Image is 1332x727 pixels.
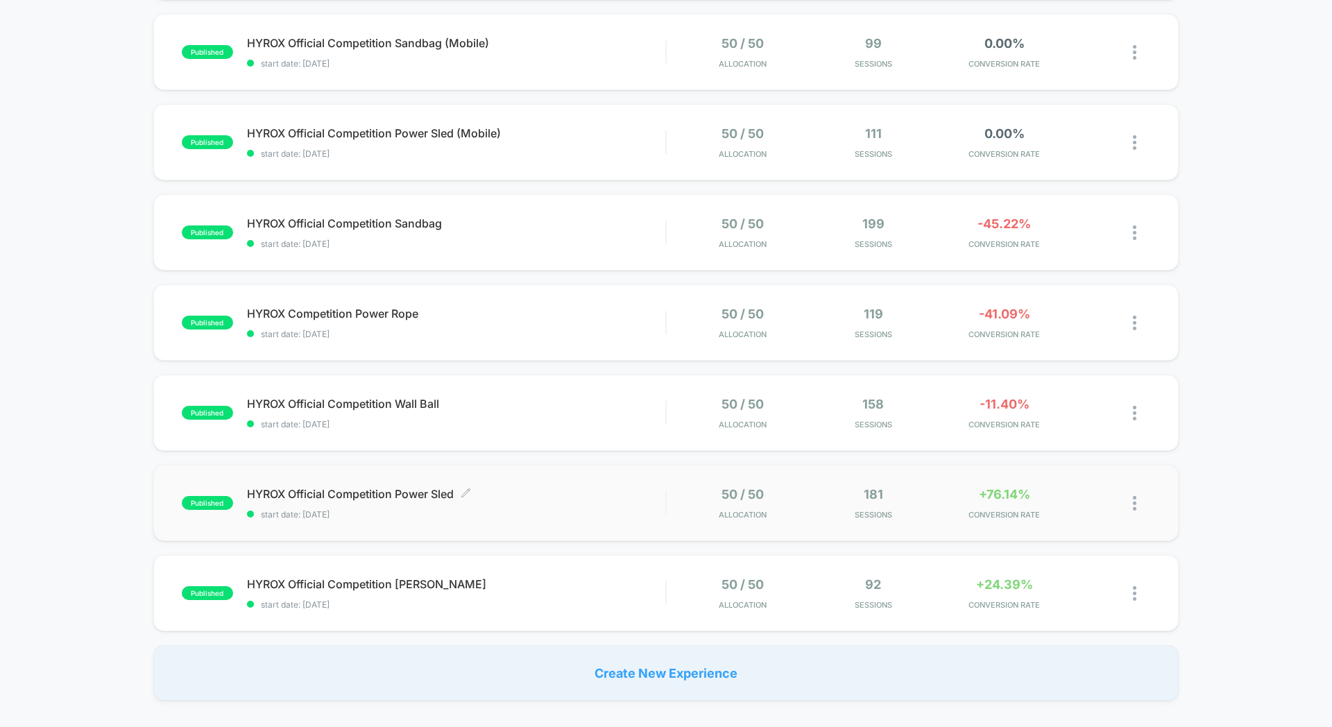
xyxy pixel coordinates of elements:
span: published [182,45,233,59]
span: start date: [DATE] [247,329,665,339]
span: CONVERSION RATE [942,149,1066,159]
span: 50 / 50 [721,397,764,411]
img: close [1133,316,1136,330]
span: 50 / 50 [721,126,764,141]
span: -45.22% [977,216,1031,231]
span: start date: [DATE] [247,58,665,69]
img: close [1133,225,1136,240]
img: close [1133,135,1136,150]
span: start date: [DATE] [247,419,665,429]
span: CONVERSION RATE [942,600,1066,610]
img: close [1133,406,1136,420]
span: HYROX Official Competition Power Sled (Mobile) [247,126,665,140]
span: Sessions [812,59,936,69]
span: HYROX Official Competition Power Sled [247,487,665,501]
div: Create New Experience [153,645,1179,701]
span: published [182,406,233,420]
span: published [182,496,233,510]
span: published [182,225,233,239]
span: +24.39% [976,577,1033,592]
span: Allocation [719,600,767,610]
span: 50 / 50 [721,36,764,51]
span: 99 [865,36,882,51]
span: Allocation [719,149,767,159]
span: 111 [865,126,882,141]
span: +76.14% [979,487,1030,502]
span: -11.40% [980,397,1030,411]
span: CONVERSION RATE [942,510,1066,520]
img: close [1133,496,1136,511]
span: 50 / 50 [721,487,764,502]
span: 0.00% [984,126,1025,141]
span: -41.09% [979,307,1030,321]
span: Sessions [812,330,936,339]
span: Allocation [719,510,767,520]
span: Sessions [812,510,936,520]
span: 50 / 50 [721,577,764,592]
span: CONVERSION RATE [942,239,1066,249]
span: HYROX Official Competition Sandbag (Mobile) [247,36,665,50]
span: 0.00% [984,36,1025,51]
span: 181 [864,487,883,502]
span: HYROX Official Competition Sandbag [247,216,665,230]
span: Allocation [719,239,767,249]
span: CONVERSION RATE [942,59,1066,69]
span: CONVERSION RATE [942,420,1066,429]
span: published [182,316,233,330]
span: HYROX Competition Power Rope [247,307,665,320]
span: 92 [865,577,881,592]
span: Allocation [719,420,767,429]
span: HYROX Official Competition [PERSON_NAME] [247,577,665,591]
img: close [1133,45,1136,60]
span: published [182,135,233,149]
span: 50 / 50 [721,307,764,321]
span: start date: [DATE] [247,599,665,610]
span: Sessions [812,149,936,159]
span: published [182,586,233,600]
span: start date: [DATE] [247,148,665,159]
span: 199 [862,216,885,231]
span: 158 [862,397,884,411]
span: Sessions [812,600,936,610]
img: close [1133,586,1136,601]
span: start date: [DATE] [247,509,665,520]
span: start date: [DATE] [247,239,665,249]
span: Sessions [812,420,936,429]
span: Allocation [719,330,767,339]
span: CONVERSION RATE [942,330,1066,339]
span: 119 [864,307,883,321]
span: Sessions [812,239,936,249]
span: HYROX Official Competition Wall Ball [247,397,665,411]
span: 50 / 50 [721,216,764,231]
span: Allocation [719,59,767,69]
